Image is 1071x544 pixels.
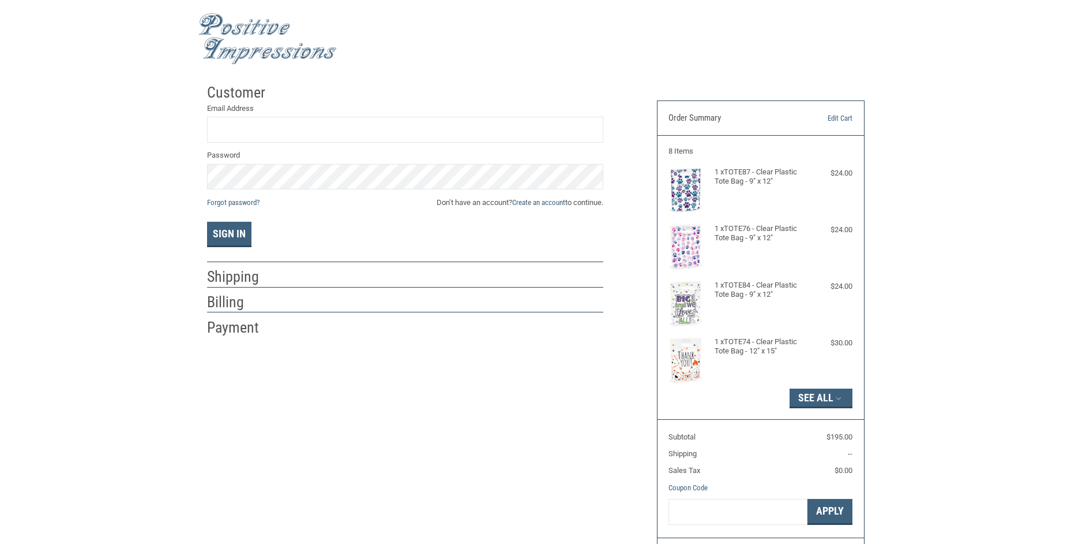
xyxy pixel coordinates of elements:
[715,224,804,243] h4: 1 x TOTE76 - Clear Plastic Tote Bag - 9" x 12"
[512,198,565,207] a: Create an account
[198,13,337,65] img: Positive Impressions
[207,293,275,312] h2: Billing
[806,167,852,179] div: $24.00
[437,197,603,208] span: Don’t have an account? to continue.
[848,449,852,458] span: --
[207,150,603,161] label: Password
[826,433,852,441] span: $195.00
[207,103,603,114] label: Email Address
[668,483,708,492] a: Coupon Code
[807,499,852,525] button: Apply
[207,83,275,102] h2: Customer
[207,198,260,207] a: Forgot password?
[806,337,852,349] div: $30.00
[715,281,804,300] h4: 1 x TOTE84 - Clear Plastic Tote Bag - 9" x 12"
[715,167,804,187] h4: 1 x TOTE87 - Clear Plastic Tote Bag - 9" x 12"
[794,113,852,124] a: Edit Cart
[668,466,700,475] span: Sales Tax
[790,389,852,408] button: See All
[668,449,697,458] span: Shipping
[207,318,275,337] h2: Payment
[207,222,251,247] button: Sign In
[668,499,807,525] input: Gift Certificate or Coupon Code
[806,281,852,292] div: $24.00
[715,337,804,356] h4: 1 x TOTE74 - Clear Plastic Tote Bag - 12" x 15"
[668,433,696,441] span: Subtotal
[207,267,275,286] h2: Shipping
[835,466,852,475] span: $0.00
[1045,499,1062,516] svg: submit
[806,224,852,236] div: $24.00
[668,113,794,124] h3: Order Summary
[668,147,852,156] h3: 8 Items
